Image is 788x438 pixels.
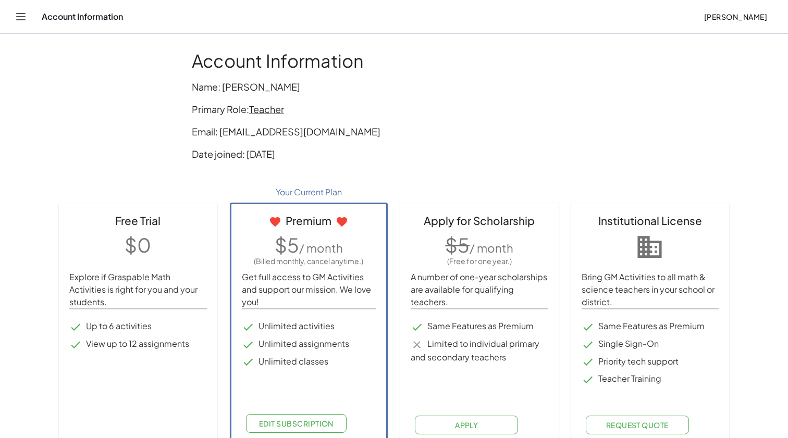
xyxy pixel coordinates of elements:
button: Edit Subscription [246,414,347,433]
p: Name: [PERSON_NAME] [192,80,596,94]
p: A number of one-year scholarships are available for qualifying teachers. [411,271,548,308]
li: Unlimited classes [242,355,376,369]
p: Email: [EMAIL_ADDRESS][DOMAIN_NAME] [192,124,596,139]
span: / month [299,241,343,255]
button: Toggle navigation [13,8,29,25]
div: Free Trial [69,212,207,229]
span: Request Quote [606,420,669,430]
p: Explore if Graspable Math Activities is right for you and your students. [69,271,207,308]
h1: Account Information [192,51,596,71]
li: Same Features as Premium [582,320,719,333]
p: Bring GM Activities to all math & science teachers in your school or district. [582,271,719,308]
li: Teacher Training [582,372,719,386]
span: Edit Subscription [258,419,334,428]
li: Up to 6 activities [69,320,207,333]
li: Same Features as Premium [411,320,548,333]
button: [PERSON_NAME] [695,7,775,26]
li: Limited to individual primary and secondary teachers [411,337,548,364]
li: Single Sign-On [582,337,719,351]
div: Institutional License [582,212,719,229]
span: / month [470,241,513,255]
span: Apply [455,420,478,430]
div: Apply for Scholarship [411,212,548,229]
p: Primary Role: [192,102,596,116]
span: $5 [445,233,470,257]
span: [PERSON_NAME] [704,12,767,21]
div: Premium [242,212,376,229]
p: $0 [69,231,207,258]
li: View up to 12 assignments [69,337,207,351]
p: Date joined: [DATE] [192,147,596,161]
li: Priority tech support [582,355,719,369]
li: Unlimited activities [242,320,376,333]
span: Teacher [249,103,284,115]
li: Unlimited assignments [242,337,376,351]
button: Apply [415,416,518,434]
p: $5 [242,231,376,258]
div: Your Current Plan [230,182,388,203]
p: Get full access to GM Activities and support our mission. We love you! [242,271,376,308]
button: Request Quote [586,416,689,434]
